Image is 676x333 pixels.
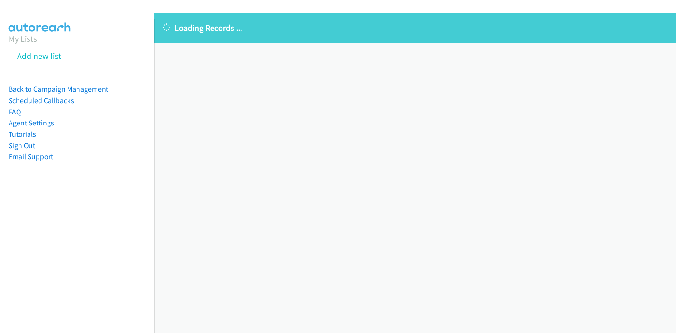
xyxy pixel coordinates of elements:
[9,152,53,161] a: Email Support
[9,96,74,105] a: Scheduled Callbacks
[9,130,36,139] a: Tutorials
[9,33,37,44] a: My Lists
[9,85,108,94] a: Back to Campaign Management
[163,21,667,34] p: Loading Records ...
[9,107,21,116] a: FAQ
[17,50,61,61] a: Add new list
[9,118,54,127] a: Agent Settings
[9,141,35,150] a: Sign Out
